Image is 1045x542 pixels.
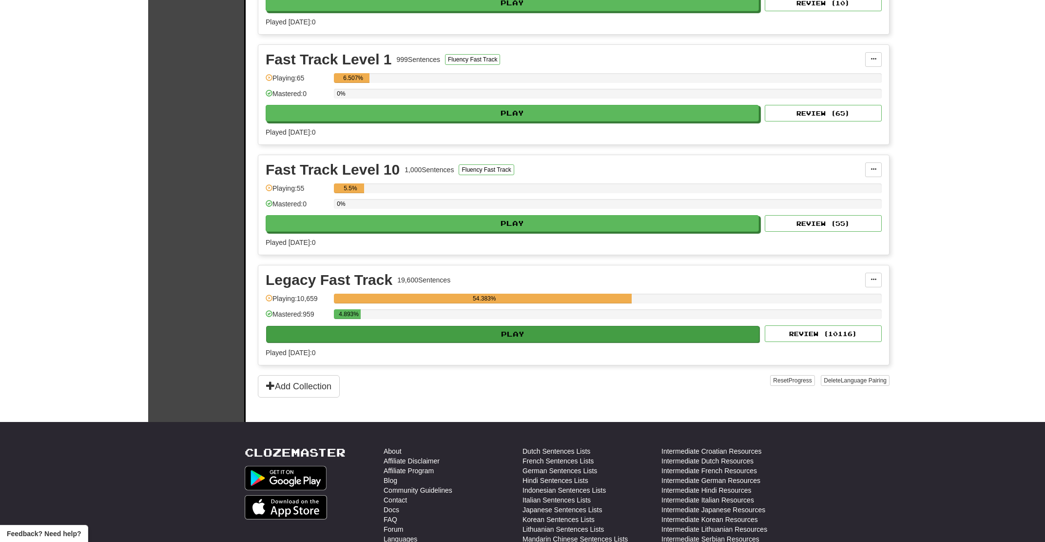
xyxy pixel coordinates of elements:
div: Fast Track Level 1 [266,52,392,67]
button: Fluency Fast Track [459,164,514,175]
a: Docs [384,505,399,515]
a: Affiliate Program [384,466,434,476]
div: 54.383% [337,294,632,303]
a: Indonesian Sentences Lists [522,485,606,495]
button: Play [266,105,759,121]
a: Italian Sentences Lists [522,495,591,505]
div: Mastered: 0 [266,199,329,215]
a: About [384,446,402,456]
a: Japanese Sentences Lists [522,505,602,515]
a: French Sentences Lists [522,456,594,466]
a: Blog [384,476,397,485]
a: Intermediate French Resources [661,466,757,476]
span: Progress [789,377,812,384]
img: Get it on Google Play [245,466,327,490]
a: Intermediate Italian Resources [661,495,754,505]
button: ResetProgress [770,375,814,386]
div: 4.893% [337,309,361,319]
a: Korean Sentences Lists [522,515,595,524]
span: Language Pairing [841,377,887,384]
a: Contact [384,495,407,505]
div: Mastered: 959 [266,309,329,325]
button: Play [266,215,759,232]
div: Playing: 10,659 [266,294,329,310]
a: Community Guidelines [384,485,452,495]
a: Forum [384,524,403,534]
a: Intermediate Lithuanian Resources [661,524,767,534]
a: Dutch Sentences Lists [522,446,590,456]
div: 999 Sentences [397,55,441,64]
a: FAQ [384,515,397,524]
button: Review (65) [765,105,882,121]
span: Played [DATE]: 0 [266,349,315,357]
button: Review (55) [765,215,882,232]
button: Fluency Fast Track [445,54,500,65]
div: Fast Track Level 10 [266,162,400,177]
a: Intermediate Croatian Resources [661,446,761,456]
a: Intermediate Hindi Resources [661,485,751,495]
a: Hindi Sentences Lists [522,476,588,485]
img: Get it on App Store [245,495,327,520]
div: 1,000 Sentences [405,165,454,175]
button: Play [266,326,759,342]
div: 6.507% [337,73,369,83]
button: Add Collection [258,375,340,398]
span: Played [DATE]: 0 [266,18,315,26]
div: Playing: 55 [266,183,329,200]
a: German Sentences Lists [522,466,597,476]
span: Played [DATE]: 0 [266,239,315,246]
a: Intermediate German Resources [661,476,760,485]
a: Intermediate Korean Resources [661,515,758,524]
a: Clozemaster [245,446,346,459]
a: Intermediate Dutch Resources [661,456,754,466]
a: Affiliate Disclaimer [384,456,440,466]
button: Review (10116) [765,325,882,342]
a: Lithuanian Sentences Lists [522,524,604,534]
button: DeleteLanguage Pairing [821,375,890,386]
div: Playing: 65 [266,73,329,89]
a: Intermediate Japanese Resources [661,505,765,515]
div: 5.5% [337,183,364,193]
div: Mastered: 0 [266,89,329,105]
span: Played [DATE]: 0 [266,128,315,136]
div: 19,600 Sentences [397,275,450,285]
div: Legacy Fast Track [266,273,392,287]
span: Open feedback widget [7,529,81,539]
